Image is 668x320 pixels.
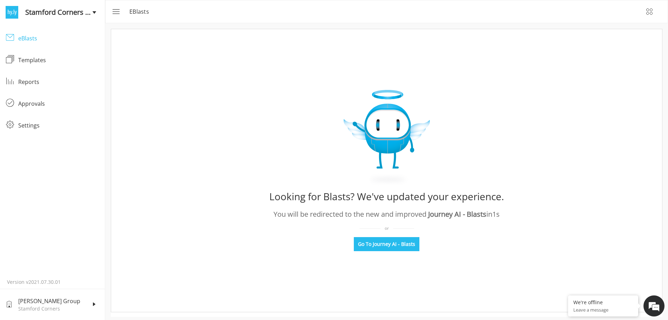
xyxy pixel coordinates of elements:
button: Go To Journey AI - Blasts [354,237,419,251]
img: expiry_Image [344,90,430,186]
div: We're offline [573,299,633,306]
div: Approvals [18,99,99,108]
div: or [359,225,414,231]
div: Templates [18,56,99,64]
div: eBlasts [18,34,99,43]
p: eBlasts [129,7,153,16]
span: Stamford Corners Property Team [25,7,92,18]
p: Version v2021.07.30.01 [7,279,98,286]
button: menu [107,3,124,20]
span: Journey AI - Blasts [428,209,486,219]
div: Settings [18,121,99,130]
div: Looking for Blasts? We've updated your experience. [269,188,504,205]
p: Leave a message [573,307,633,313]
div: Reports [18,78,99,86]
span: Go To Journey AI - Blasts [358,241,415,248]
div: You will be redirected to the new and improved in 1 s [274,209,500,220]
img: logo [6,6,18,19]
